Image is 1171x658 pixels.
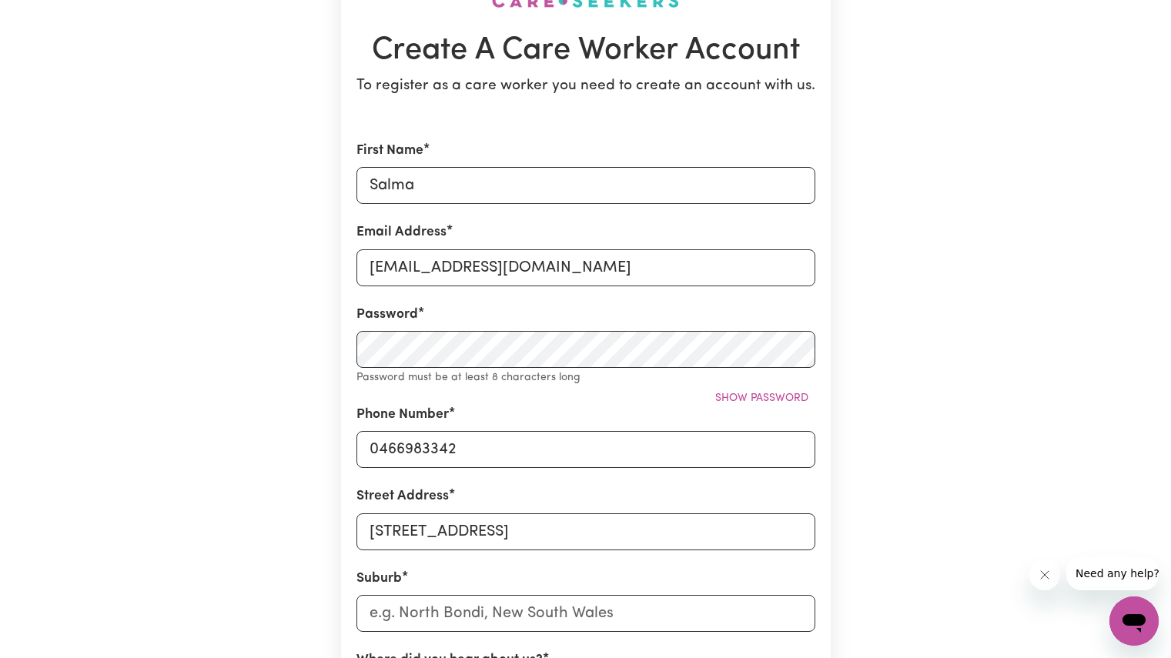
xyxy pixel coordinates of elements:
[1109,596,1159,646] iframe: Button to launch messaging window
[356,305,418,325] label: Password
[356,249,815,286] input: e.g. daniela.d88@gmail.com
[356,595,815,632] input: e.g. North Bondi, New South Wales
[356,222,447,242] label: Email Address
[356,431,815,468] input: e.g. 0412 345 678
[715,392,808,404] span: Show password
[1066,556,1159,590] iframe: Message from company
[9,11,93,23] span: Need any help?
[708,386,815,410] button: Show password
[356,405,449,425] label: Phone Number
[356,486,449,506] label: Street Address
[1029,559,1060,590] iframe: Close message
[356,372,580,383] small: Password must be at least 8 characters long
[356,167,815,204] input: e.g. Daniela
[356,32,815,69] h1: Create A Care Worker Account
[356,75,815,98] p: To register as a care worker you need to create an account with us.
[356,141,423,161] label: First Name
[356,569,402,589] label: Suburb
[356,513,815,550] input: e.g. 221B Victoria St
